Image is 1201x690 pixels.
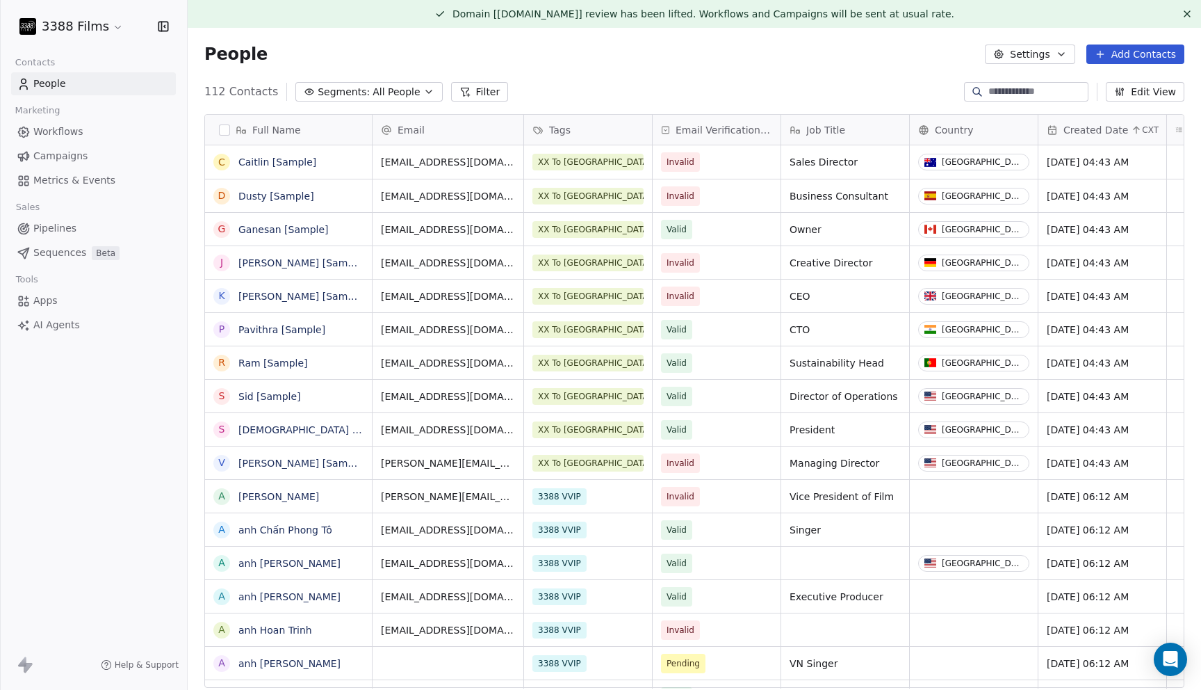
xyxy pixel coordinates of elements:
[667,189,694,203] span: Invalid
[218,656,225,671] div: a
[218,522,225,537] div: a
[942,358,1023,368] div: [GEOGRAPHIC_DATA]
[238,157,316,168] a: Caitlin [Sample]
[1047,256,1158,270] span: [DATE] 04:43 AM
[910,115,1038,145] div: Country
[381,256,515,270] span: [EMAIL_ADDRESS][DOMAIN_NAME]
[1047,523,1158,537] span: [DATE] 06:12 AM
[524,115,652,145] div: Tags
[790,657,901,671] span: VN Singer
[942,258,1023,268] div: [GEOGRAPHIC_DATA]
[942,425,1023,435] div: [GEOGRAPHIC_DATA]
[667,356,687,370] span: Valid
[942,157,1023,167] div: [GEOGRAPHIC_DATA]
[33,294,58,308] span: Apps
[532,555,587,572] span: 3388 VVIP
[790,423,901,437] span: President
[532,321,644,338] span: XX To [GEOGRAPHIC_DATA]
[532,221,644,238] span: XX To [GEOGRAPHIC_DATA]
[318,85,370,99] span: Segments:
[101,659,179,671] a: Help & Support
[238,591,341,602] a: anh [PERSON_NAME]
[238,291,366,302] a: [PERSON_NAME] [Sample]
[381,390,515,403] span: [EMAIL_ADDRESS][DOMAIN_NAME]
[667,523,687,537] span: Valid
[942,191,1023,201] div: [GEOGRAPHIC_DATA]
[1047,657,1158,671] span: [DATE] 06:12 AM
[532,188,644,204] span: XX To [GEOGRAPHIC_DATA]
[532,355,644,371] span: XX To [GEOGRAPHIC_DATA]
[218,589,225,604] div: a
[667,456,694,470] span: Invalid
[667,657,700,671] span: Pending
[1047,189,1158,203] span: [DATE] 04:43 AM
[381,423,515,437] span: [EMAIL_ADDRESS][DOMAIN_NAME]
[10,269,44,290] span: Tools
[238,191,314,202] a: Dusty [Sample]
[218,355,225,370] div: R
[790,155,901,169] span: Sales Director
[790,456,901,470] span: Managing Director
[667,556,687,570] span: Valid
[806,123,845,137] span: Job Title
[451,82,509,102] button: Filter
[238,391,301,402] a: Sid [Sample]
[790,189,901,203] span: Business Consultant
[11,169,176,192] a: Metrics & Events
[33,246,86,260] span: Sequences
[19,18,36,35] img: 3388Films_Logo_White.jpg
[219,322,224,337] div: P
[1038,115,1166,145] div: Created DateCXT
[373,115,523,145] div: Email
[1047,223,1158,236] span: [DATE] 04:43 AM
[942,458,1023,468] div: [GEOGRAPHIC_DATA]
[205,115,372,145] div: Full Name
[11,72,176,95] a: People
[9,100,66,121] span: Marketing
[11,241,176,264] a: SequencesBeta
[381,556,515,570] span: [EMAIL_ADDRESS][DOMAIN_NAME]
[10,197,46,218] span: Sales
[11,289,176,312] a: Apps
[11,120,176,143] a: Workflows
[667,623,694,637] span: Invalid
[790,490,901,504] span: Vice President of Film
[381,523,515,537] span: [EMAIL_ADDRESS][DOMAIN_NAME]
[218,222,226,236] div: G
[532,288,644,305] span: XX To [GEOGRAPHIC_DATA]
[532,422,644,438] span: XX To [GEOGRAPHIC_DATA]
[790,323,901,337] span: CTO
[33,149,88,163] span: Campaigns
[1047,356,1158,370] span: [DATE] 04:43 AM
[204,44,268,65] span: People
[1047,289,1158,303] span: [DATE] 04:43 AM
[9,52,61,73] span: Contacts
[790,356,901,370] span: Sustainability Head
[218,155,225,170] div: C
[381,189,515,203] span: [EMAIL_ADDRESS][DOMAIN_NAME]
[532,588,587,605] span: 3388 VVIP
[942,392,1023,401] div: [GEOGRAPHIC_DATA]
[238,358,308,369] a: Ram [Sample]
[381,590,515,604] span: [EMAIL_ADDRESS][DOMAIN_NAME]
[676,123,772,137] span: Email Verification Status
[667,390,687,403] span: Valid
[33,77,66,91] span: People
[381,623,515,637] span: [EMAIL_ADDRESS][DOMAIN_NAME]
[1047,155,1158,169] span: [DATE] 04:43 AM
[1086,45,1184,64] button: Add Contacts
[33,221,76,236] span: Pipelines
[381,223,515,236] span: [EMAIL_ADDRESS][DOMAIN_NAME]
[942,291,1023,301] div: [GEOGRAPHIC_DATA]
[1154,643,1187,676] div: Open Intercom Messenger
[1047,490,1158,504] span: [DATE] 06:12 AM
[790,223,901,236] span: Owner
[42,17,109,35] span: 3388 Films
[1047,456,1158,470] span: [DATE] 04:43 AM
[381,456,515,470] span: [PERSON_NAME][EMAIL_ADDRESS][DOMAIN_NAME]
[653,115,781,145] div: Email Verification Status
[667,289,694,303] span: Invalid
[1047,390,1158,403] span: [DATE] 04:43 AM
[238,324,325,335] a: Pavithra [Sample]
[17,15,126,38] button: 3388 Films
